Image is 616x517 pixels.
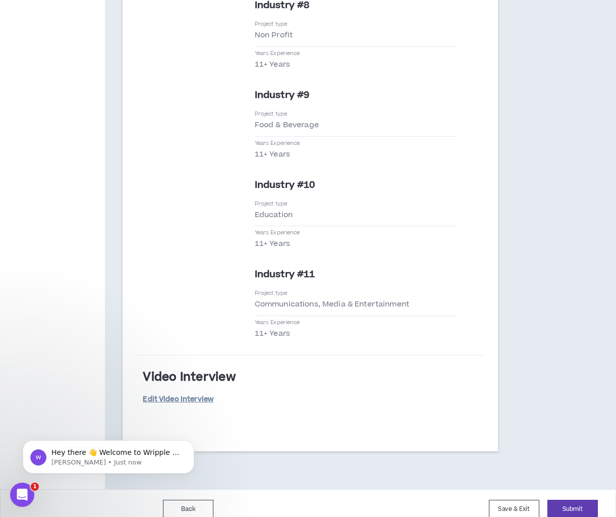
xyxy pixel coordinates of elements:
[255,139,300,147] p: Years Experience
[8,419,209,490] iframe: Intercom notifications message
[10,483,34,507] iframe: Intercom live chat
[255,328,290,340] p: 11+ Years
[255,178,458,192] p: Industry #10
[255,148,290,161] p: 11+ Years
[255,200,287,208] p: Project type
[255,110,287,118] p: Project type
[255,229,300,236] p: Years Experience
[255,238,290,250] p: 11+ Years
[255,298,409,311] p: Communications, Media & Entertainment
[255,49,300,57] p: Years Experience
[255,119,319,131] p: Food & Beverage
[255,88,458,102] p: Industry #9
[255,209,293,221] p: Education
[143,391,213,408] a: Edit Video Interview
[255,319,300,326] p: Years Experience
[255,29,293,41] p: Non Profit
[255,268,458,282] p: Industry #11
[255,20,287,28] p: Project type
[255,289,287,297] p: Project type
[31,483,39,491] span: 1
[255,59,290,71] p: 11+ Years
[143,371,235,385] h3: Video Interview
